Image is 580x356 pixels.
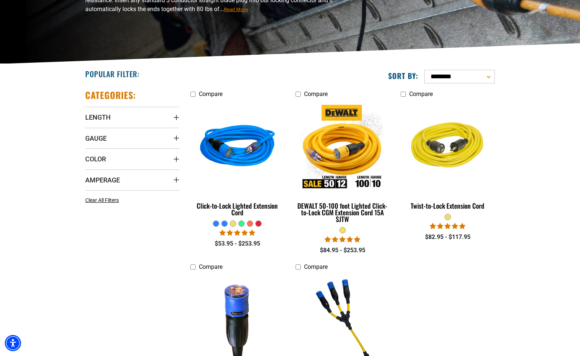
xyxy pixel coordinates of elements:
[190,239,284,248] div: $53.95 - $253.95
[85,170,179,190] summary: Amperage
[190,101,284,220] a: blue Click-to-Lock Lighted Extension Cord
[388,71,418,81] label: Sort by:
[401,101,495,213] a: yellow Twist-to-Lock Extension Cord
[5,335,21,351] div: Accessibility Menu
[85,148,179,169] summary: Color
[85,176,120,184] span: Amperage
[199,90,222,97] span: Compare
[85,196,122,204] a: Clear All Filters
[85,134,107,143] span: Gauge
[85,155,106,163] span: Color
[296,202,390,222] div: DEWALT 50-100 foot Lighted Click-to-Lock CGM Extension Cord 15A SJTW
[85,128,179,148] summary: Gauge
[430,223,465,230] span: 5.00 stars
[296,101,390,227] a: DEWALT 50-100 foot Lighted Click-to-Lock CGM Extension Cord 15A SJTW DEWALT 50-100 foot Lighted C...
[224,7,248,12] span: Read More
[85,113,111,121] span: Length
[85,89,136,101] h2: Categories:
[325,236,360,243] span: 4.84 stars
[296,246,390,255] div: $84.95 - $253.95
[401,233,495,242] div: $82.95 - $117.95
[85,107,179,127] summary: Length
[409,90,433,97] span: Compare
[304,90,328,97] span: Compare
[190,202,284,216] div: Click-to-Lock Lighted Extension Cord
[296,105,389,190] img: DEWALT 50-100 foot Lighted Click-to-Lock CGM Extension Cord 15A SJTW
[199,263,222,270] span: Compare
[220,229,255,236] span: 4.87 stars
[304,263,328,270] span: Compare
[85,69,139,79] h2: Popular Filter:
[401,105,494,190] img: yellow
[191,105,284,190] img: blue
[85,197,119,203] span: Clear All Filters
[401,202,495,209] div: Twist-to-Lock Extension Cord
